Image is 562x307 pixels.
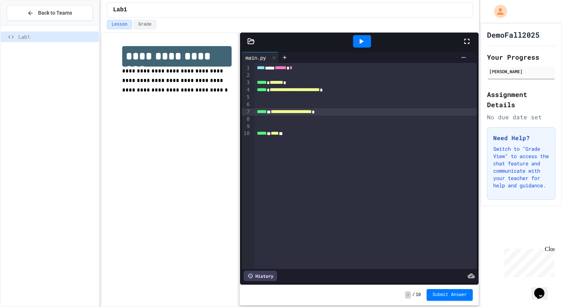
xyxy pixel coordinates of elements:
span: Lab1 [18,33,96,41]
div: History [244,271,277,281]
div: No due date set [487,113,555,121]
div: Chat with us now!Close [3,3,50,46]
div: 5 [242,94,251,101]
h2: Your Progress [487,52,555,62]
iframe: chat widget [501,246,555,277]
span: 10 [416,292,421,298]
span: Back to Teams [38,9,72,17]
button: Submit Answer [427,289,473,301]
span: / [412,292,415,298]
h1: DemoFall2025 [487,30,540,40]
div: main.py [242,52,279,63]
h2: Assignment Details [487,89,555,110]
span: - [405,291,411,299]
iframe: chat widget [531,278,555,300]
h3: Need Help? [493,134,549,142]
div: 7 [242,108,251,116]
div: 10 [242,130,251,137]
div: My Account [486,3,509,20]
span: Lab1 [113,5,127,14]
div: 9 [242,123,251,130]
button: Back to Teams [7,5,93,21]
div: 1 [242,64,251,72]
div: [PERSON_NAME] [489,68,553,75]
p: Switch to "Grade View" to access the chat feature and communicate with your teacher for help and ... [493,145,549,189]
span: Submit Answer [432,292,467,298]
div: 6 [242,101,251,108]
button: Lesson [107,20,132,29]
div: 2 [242,72,251,79]
div: 3 [242,79,251,86]
div: 4 [242,86,251,94]
div: main.py [242,54,270,61]
div: 8 [242,116,251,123]
button: Grade [134,20,156,29]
